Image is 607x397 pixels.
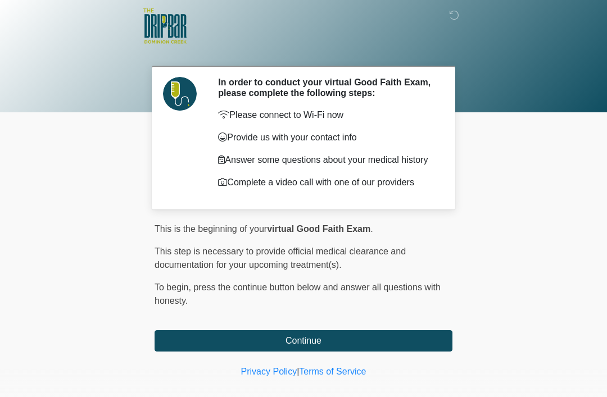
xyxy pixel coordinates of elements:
a: Privacy Policy [241,367,297,376]
span: This step is necessary to provide official medical clearance and documentation for your upcoming ... [155,247,406,270]
span: To begin, [155,282,193,292]
strong: virtual Good Faith Exam [267,224,370,234]
a: Terms of Service [299,367,366,376]
span: press the continue button below and answer all questions with honesty. [155,282,441,305]
p: Complete a video call with one of our providers [218,176,436,189]
img: The DRIPBaR - San Antonio Dominion Creek Logo [143,8,187,45]
p: Answer some questions about your medical history [218,153,436,167]
span: . [370,224,373,234]
p: Please connect to Wi-Fi now [218,108,436,122]
a: | [297,367,299,376]
h2: In order to conduct your virtual Good Faith Exam, please complete the following steps: [218,77,436,98]
p: Provide us with your contact info [218,131,436,144]
span: This is the beginning of your [155,224,267,234]
img: Agent Avatar [163,77,197,111]
button: Continue [155,330,452,352]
